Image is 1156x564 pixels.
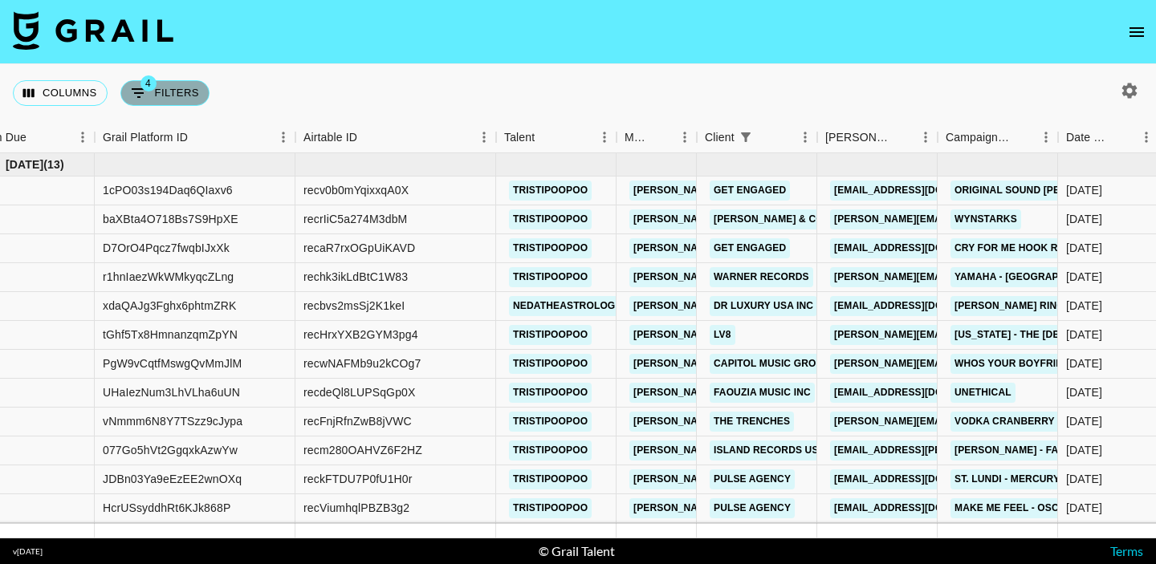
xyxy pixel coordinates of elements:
[95,122,295,153] div: Grail Platform ID
[1066,442,1102,458] div: 8/14/2025
[1066,327,1102,343] div: 8/14/2025
[535,126,557,148] button: Sort
[830,181,1010,201] a: [EMAIL_ADDRESS][DOMAIN_NAME]
[710,469,795,489] a: Pulse Agency
[950,383,1016,403] a: Unethical
[950,498,1111,518] a: Make Me Feel - oscar med k
[103,211,238,227] div: baXBta4O718Bs7S9HpXE
[950,412,1150,432] a: Vodka Cranberry - [PERSON_NAME]
[1112,126,1134,148] button: Sort
[629,325,974,345] a: [PERSON_NAME][EMAIL_ADDRESS][PERSON_NAME][DOMAIN_NAME]
[891,126,914,148] button: Sort
[735,126,757,148] button: Show filters
[950,209,1021,229] a: wynstarks
[710,354,833,374] a: Capitol Music Group
[103,471,242,487] div: JDBn03Ya9eEzEE2wnOXq
[303,413,412,429] div: recFnjRfnZwB8jVWC
[757,126,779,148] button: Sort
[650,126,673,148] button: Sort
[103,500,230,516] div: HcrUSsyddhRt6KJk868P
[830,238,1010,258] a: [EMAIL_ADDRESS][DOMAIN_NAME]
[629,238,974,258] a: [PERSON_NAME][EMAIL_ADDRESS][PERSON_NAME][DOMAIN_NAME]
[830,296,1010,316] a: [EMAIL_ADDRESS][DOMAIN_NAME]
[1066,269,1102,285] div: 8/19/2025
[103,327,238,343] div: tGhf5Tx8HmnanzqmZpYN
[1066,182,1102,198] div: 8/4/2025
[629,469,974,489] a: [PERSON_NAME][EMAIL_ADDRESS][PERSON_NAME][DOMAIN_NAME]
[103,355,242,371] div: PgW9vCqtfMswgQvMmJlM
[830,354,1092,374] a: [PERSON_NAME][EMAIL_ADDRESS][DOMAIN_NAME]
[825,122,891,153] div: [PERSON_NAME]
[950,469,1064,489] a: St. Lundi - Mercury
[710,181,790,201] a: Get Engaged
[1066,298,1102,314] div: 8/14/2025
[830,440,1092,461] a: [EMAIL_ADDRESS][PERSON_NAME][DOMAIN_NAME]
[303,240,415,256] div: recaR7rxOGpUiKAVD
[705,122,735,153] div: Client
[303,355,421,371] div: recwNAFMb9u2kCOg7
[303,442,422,458] div: recm280OAHVZ6F2HZ
[509,440,592,461] a: tristipoopoo
[793,125,817,149] button: Menu
[103,298,236,314] div: xdaQAJg3Fghx6phtmZRK
[1121,16,1153,48] button: open drawer
[710,498,795,518] a: Pulse Agency
[629,383,974,403] a: [PERSON_NAME][EMAIL_ADDRESS][PERSON_NAME][DOMAIN_NAME]
[504,122,535,153] div: Talent
[830,498,1010,518] a: [EMAIL_ADDRESS][DOMAIN_NAME]
[710,296,817,316] a: DR LUXURY USA INC
[6,156,43,172] span: [DATE]
[710,238,790,258] a: Get Engaged
[830,383,1010,403] a: [EMAIL_ADDRESS][DOMAIN_NAME]
[13,11,173,50] img: Grail Talent
[303,384,416,400] div: recdeQl8LUPSqGp0X
[103,413,242,429] div: vNmmm6N8Y7TSzz9cJypa
[71,125,95,149] button: Menu
[1066,355,1102,371] div: 8/11/2025
[140,75,157,91] span: 4
[509,383,592,403] a: tristipoopoo
[509,296,633,316] a: nedatheastrologer
[509,469,592,489] a: tristipoopoo
[303,298,405,314] div: recbvs2msSj2K1keI
[950,296,1108,316] a: [PERSON_NAME] Ring x Neda
[303,327,418,343] div: recHrxYXB2GYM3pg4
[103,442,238,458] div: 077Go5hVt2GgqxkAzwYw
[950,267,1114,287] a: Yamaha - [GEOGRAPHIC_DATA]
[830,412,1092,432] a: [PERSON_NAME][EMAIL_ADDRESS][DOMAIN_NAME]
[1066,122,1112,153] div: Date Created
[295,122,496,153] div: Airtable ID
[103,384,240,400] div: UHaIezNum3LhVLha6uUN
[950,440,1075,461] a: [PERSON_NAME] - Fast
[509,209,592,229] a: tristipoopoo
[120,80,210,106] button: Show filters
[697,122,817,153] div: Client
[509,354,592,374] a: tristipoopoo
[629,267,974,287] a: [PERSON_NAME][EMAIL_ADDRESS][PERSON_NAME][DOMAIN_NAME]
[103,182,233,198] div: 1cPO03s194Daq6QIaxv6
[509,498,592,518] a: tristipoopoo
[1066,384,1102,400] div: 8/7/2025
[629,412,974,432] a: [PERSON_NAME][EMAIL_ADDRESS][PERSON_NAME][DOMAIN_NAME]
[1066,500,1102,516] div: 8/14/2025
[509,412,592,432] a: tristipoopoo
[509,181,592,201] a: tristipoopoo
[539,543,615,559] div: © Grail Talent
[1066,413,1102,429] div: 8/11/2025
[830,325,1092,345] a: [PERSON_NAME][EMAIL_ADDRESS][DOMAIN_NAME]
[710,440,823,461] a: Island Records US
[26,126,49,148] button: Sort
[710,325,735,345] a: LV8
[303,211,407,227] div: recrIiC5a274M3dbM
[43,156,64,172] span: ( 13 )
[946,122,1011,153] div: Campaign (Type)
[914,125,938,149] button: Menu
[629,498,974,518] a: [PERSON_NAME][EMAIL_ADDRESS][PERSON_NAME][DOMAIN_NAME]
[710,209,849,229] a: [PERSON_NAME] & Co LLC
[629,209,974,229] a: [PERSON_NAME][EMAIL_ADDRESS][PERSON_NAME][DOMAIN_NAME]
[509,267,592,287] a: tristipoopoo
[303,182,409,198] div: recv0b0mYqixxqA0X
[103,122,188,153] div: Grail Platform ID
[509,325,592,345] a: tristipoopoo
[710,267,813,287] a: Warner Records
